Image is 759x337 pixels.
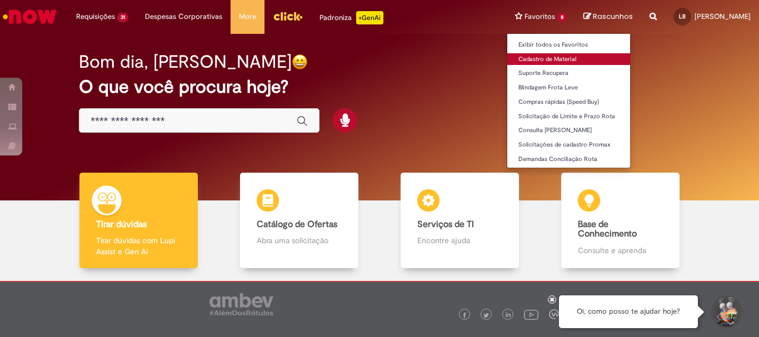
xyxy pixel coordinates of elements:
[549,309,559,319] img: logo_footer_workplace.png
[507,124,630,137] a: Consulta [PERSON_NAME]
[524,307,538,321] img: logo_footer_youtube.png
[507,33,631,168] ul: Favoritos
[709,295,742,329] button: Iniciar Conversa de Suporte
[507,67,630,79] a: Suporte Recupera
[379,173,540,269] a: Serviços de TI Encontre ajuda
[417,235,502,246] p: Encontre ajuda
[593,11,633,22] span: Rascunhos
[79,52,292,72] h2: Bom dia, [PERSON_NAME]
[507,53,630,66] a: Cadastro de Material
[96,235,181,257] p: Tirar dúvidas com Lupi Assist e Gen Ai
[507,153,630,165] a: Demandas Conciliação Rota
[695,12,751,21] span: [PERSON_NAME]
[583,12,633,22] a: Rascunhos
[507,82,630,94] a: Blindagem Frota Leve
[96,219,147,230] b: Tirar dúvidas
[525,11,555,22] span: Favoritos
[507,39,630,51] a: Exibir todos os Favoritos
[417,219,474,230] b: Serviços de TI
[145,11,222,22] span: Despesas Corporativas
[58,173,219,269] a: Tirar dúvidas Tirar dúvidas com Lupi Assist e Gen Ai
[76,11,115,22] span: Requisições
[356,11,383,24] p: +GenAi
[679,13,686,20] span: LB
[507,96,630,108] a: Compras rápidas (Speed Buy)
[209,293,273,315] img: logo_footer_ambev_rotulo_gray.png
[79,77,680,97] h2: O que você procura hoje?
[462,313,467,318] img: logo_footer_facebook.png
[506,312,511,319] img: logo_footer_linkedin.png
[578,245,662,256] p: Consulte e aprenda
[219,173,379,269] a: Catálogo de Ofertas Abra uma solicitação
[483,313,489,318] img: logo_footer_twitter.png
[557,13,567,22] span: 8
[239,11,256,22] span: More
[1,6,58,28] img: ServiceNow
[257,219,337,230] b: Catálogo de Ofertas
[578,219,637,240] b: Base de Conhecimento
[507,110,630,123] a: Solicitação de Limite e Prazo Rota
[559,295,698,328] div: Oi, como posso te ajudar hoje?
[507,139,630,151] a: Solicitações de cadastro Promax
[117,13,128,22] span: 31
[319,11,383,24] div: Padroniza
[292,54,308,70] img: happy-face.png
[540,173,701,269] a: Base de Conhecimento Consulte e aprenda
[257,235,341,246] p: Abra uma solicitação
[273,8,303,24] img: click_logo_yellow_360x200.png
